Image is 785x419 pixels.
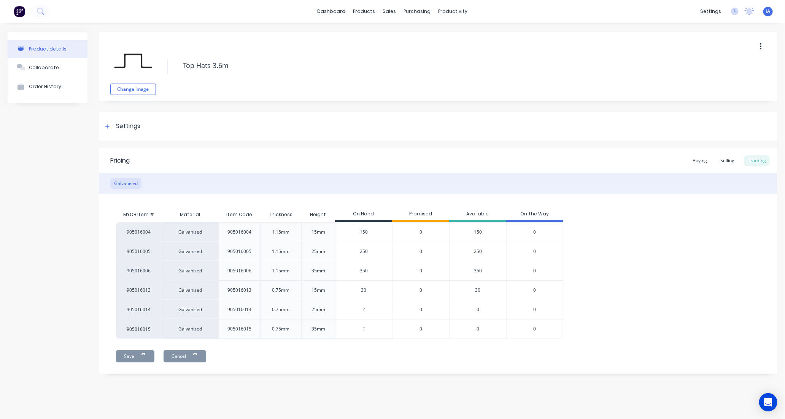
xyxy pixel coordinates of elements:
[449,300,506,319] div: 0
[311,229,325,236] div: 15mm
[29,84,61,89] div: Order History
[506,207,563,222] div: On The Way
[759,393,777,411] div: Open Intercom Messenger
[335,223,392,242] div: 150
[162,261,219,280] div: Galvanised
[116,261,162,280] div: 905016006
[8,77,87,96] button: Order History
[110,156,130,165] div: Pricing
[534,306,536,313] span: 0
[272,267,289,274] div: 1.15mm
[227,306,251,313] div: 905016014
[227,267,251,274] div: 905016006
[379,6,400,17] div: sales
[420,287,422,294] span: 0
[420,306,422,313] span: 0
[116,319,162,339] div: 905016015
[162,222,219,242] div: Galvanised
[534,267,536,274] span: 0
[420,248,422,255] span: 0
[335,319,392,338] div: ?
[766,8,771,15] span: IA
[534,229,536,236] span: 0
[272,287,289,294] div: 0.75mm
[696,6,725,17] div: settings
[314,6,350,17] a: dashboard
[304,205,332,224] div: Height
[110,178,141,189] div: Galvanised
[335,242,392,261] div: 250
[110,38,156,95] div: fileChange image
[335,207,392,222] div: On Hand
[116,222,162,242] div: 905016004
[164,350,206,362] button: Cancel
[350,6,379,17] div: products
[116,280,162,300] div: 905016013
[449,242,506,261] div: 250
[116,300,162,319] div: 905016014
[162,280,219,300] div: Galvanised
[29,65,59,70] div: Collaborate
[534,326,536,332] span: 0
[116,122,140,131] div: Settings
[114,42,152,80] img: file
[116,207,162,222] div: MYOB Item #
[449,222,506,242] div: 150
[110,84,156,95] button: Change image
[227,326,251,332] div: 905016015
[449,319,506,339] div: 0
[227,248,251,255] div: 905016005
[272,326,289,332] div: 0.75mm
[449,207,506,222] div: Available
[162,300,219,319] div: Galvanised
[534,287,536,294] span: 0
[116,242,162,261] div: 905016005
[272,306,289,313] div: 0.75mm
[435,6,472,17] div: productivity
[311,287,325,294] div: 15mm
[227,287,251,294] div: 905016013
[179,57,704,74] textarea: Top Hats 3.6m
[449,280,506,300] div: 30
[8,40,87,58] button: Product details
[420,229,422,236] span: 0
[8,58,87,77] button: Collaborate
[272,248,289,255] div: 1.15mm
[449,261,506,280] div: 350
[116,350,154,362] button: Save
[311,306,325,313] div: 25mm
[420,267,422,274] span: 0
[420,326,422,332] span: 0
[162,319,219,339] div: Galvanised
[14,6,25,17] img: Factory
[392,207,449,222] div: Promised
[29,46,67,52] div: Product details
[162,242,219,261] div: Galvanised
[335,281,392,300] div: 30
[162,207,219,222] div: Material
[400,6,435,17] div: purchasing
[311,326,325,332] div: 35mm
[335,300,392,319] div: ?
[534,248,536,255] span: 0
[311,267,325,274] div: 35mm
[717,155,738,166] div: Selling
[227,229,251,236] div: 905016004
[689,155,711,166] div: Buying
[263,205,299,224] div: Thickness
[220,205,258,224] div: Item Code
[744,155,770,166] div: Tracking
[335,261,392,280] div: 350
[272,229,289,236] div: 1.15mm
[311,248,325,255] div: 25mm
